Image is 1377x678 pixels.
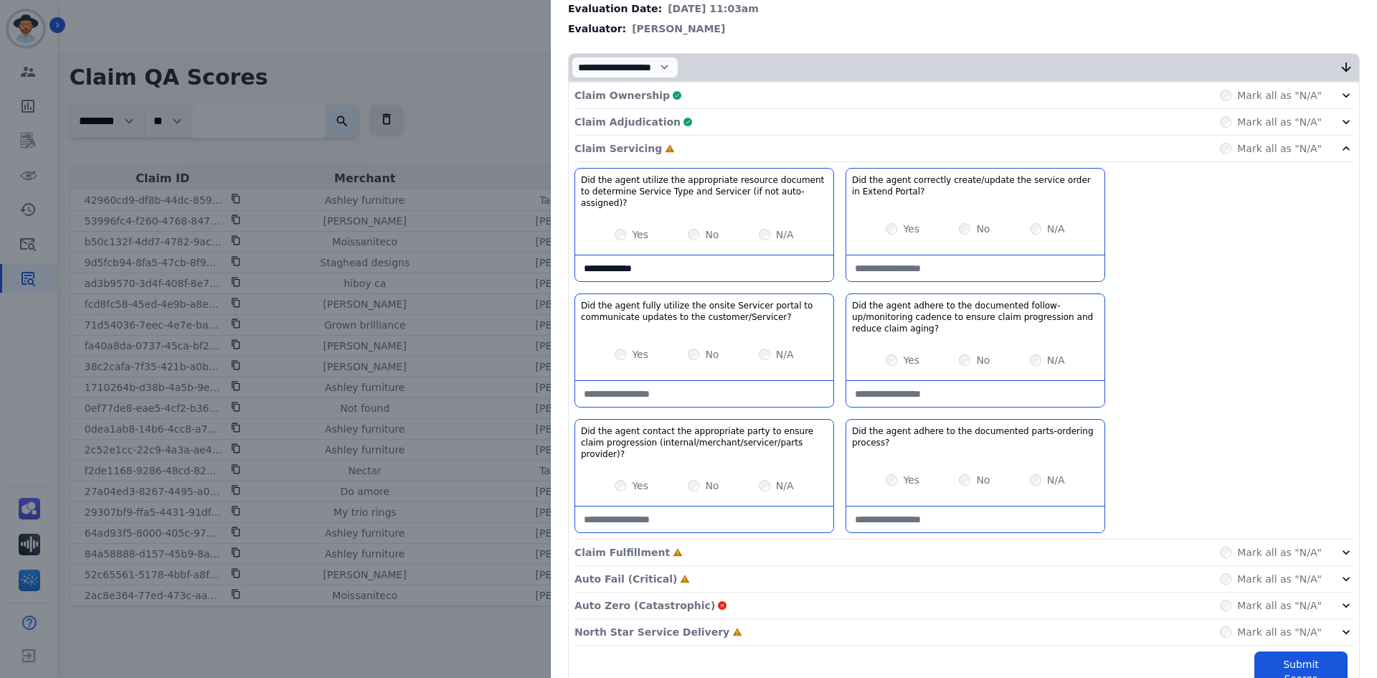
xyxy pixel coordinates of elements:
label: No [976,473,990,487]
label: Mark all as "N/A" [1237,598,1322,613]
label: No [705,479,719,493]
label: Yes [632,227,648,242]
label: Mark all as "N/A" [1237,88,1322,103]
label: No [976,353,990,367]
label: Yes [903,222,919,236]
label: Mark all as "N/A" [1237,572,1322,586]
div: Evaluation Date: [568,1,1360,16]
h3: Did the agent fully utilize the onsite Servicer portal to communicate updates to the customer/Ser... [581,300,828,323]
p: Claim Servicing [574,141,662,156]
label: Mark all as "N/A" [1237,625,1322,639]
h3: Did the agent contact the appropriate party to ensure claim progression (internal/merchant/servic... [581,425,828,460]
p: Auto Fail (Critical) [574,572,677,586]
label: N/A [1047,353,1065,367]
label: N/A [776,347,794,362]
label: Yes [903,353,919,367]
label: Mark all as "N/A" [1237,115,1322,129]
div: Evaluator: [568,22,1360,36]
h3: Did the agent adhere to the documented parts-ordering process? [852,425,1099,448]
p: Auto Zero (Catastrophic) [574,598,715,613]
label: No [705,227,719,242]
label: Yes [632,479,648,493]
p: Claim Fulfillment [574,545,670,560]
label: Mark all as "N/A" [1237,545,1322,560]
label: No [705,347,719,362]
label: No [976,222,990,236]
p: North Star Service Delivery [574,625,729,639]
span: [DATE] 11:03am [668,1,759,16]
p: Claim Ownership [574,88,670,103]
label: N/A [776,227,794,242]
h3: Did the agent correctly create/update the service order in Extend Portal? [852,174,1099,197]
h3: Did the agent adhere to the documented follow-up/monitoring cadence to ensure claim progression a... [852,300,1099,334]
label: N/A [1047,222,1065,236]
span: [PERSON_NAME] [632,22,725,36]
label: Yes [632,347,648,362]
label: Mark all as "N/A" [1237,141,1322,156]
label: Yes [903,473,919,487]
h3: Did the agent utilize the appropriate resource document to determine Service Type and Servicer (i... [581,174,828,209]
label: N/A [776,479,794,493]
p: Claim Adjudication [574,115,681,129]
label: N/A [1047,473,1065,487]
